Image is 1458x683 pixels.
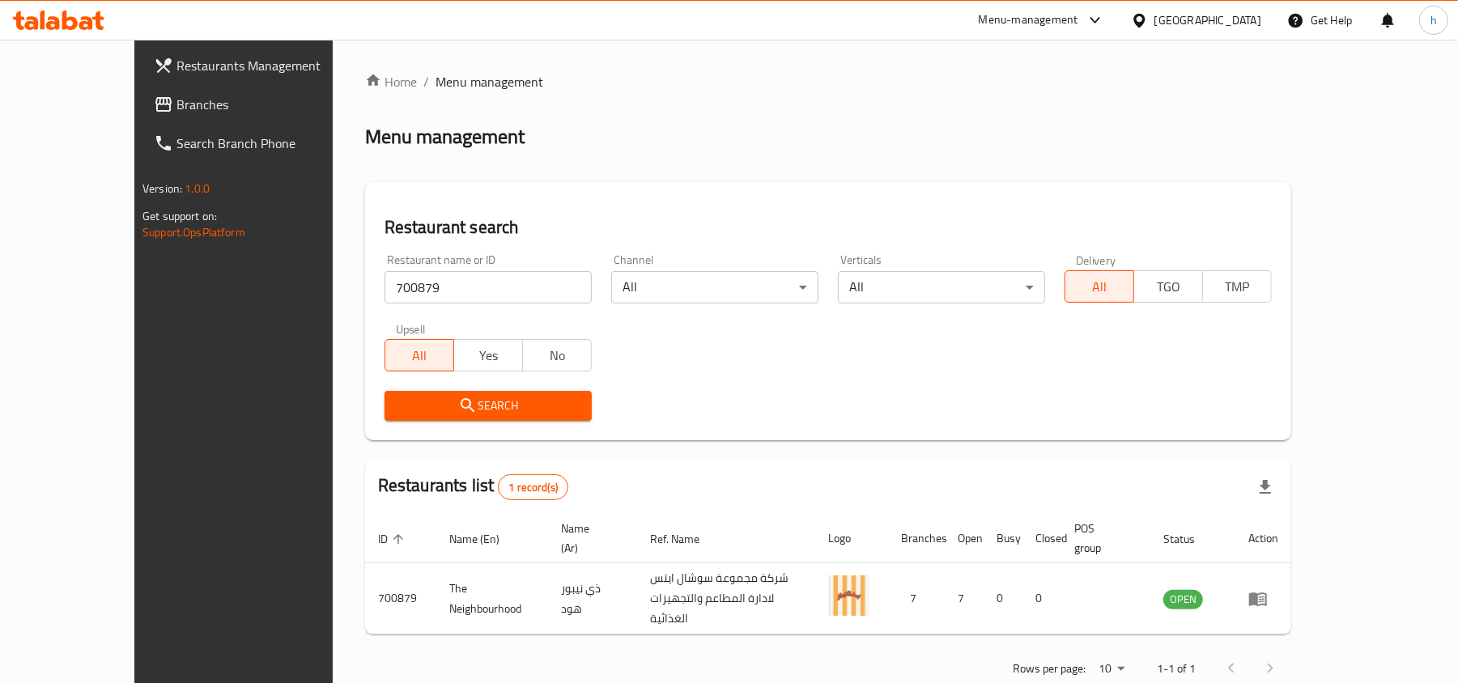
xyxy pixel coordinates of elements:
[141,124,378,163] a: Search Branch Phone
[1246,468,1285,507] div: Export file
[979,11,1078,30] div: Menu-management
[142,222,245,243] a: Support.OpsPlatform
[1076,254,1116,265] label: Delivery
[561,519,618,558] span: Name (Ar)
[946,514,984,563] th: Open
[397,396,579,416] span: Search
[385,271,592,303] input: Search for restaurant name or ID..
[453,339,523,371] button: Yes
[176,95,365,114] span: Branches
[1430,11,1437,29] span: h
[816,514,889,563] th: Logo
[1072,275,1128,299] span: All
[650,529,720,549] span: Ref. Name
[141,85,378,124] a: Branches
[529,344,585,367] span: No
[1065,270,1134,303] button: All
[1075,519,1131,558] span: POS group
[385,215,1272,240] h2: Restaurant search
[984,514,1023,563] th: Busy
[946,563,984,634] td: 7
[1248,589,1278,609] div: Menu
[142,178,182,199] span: Version:
[436,563,548,634] td: The Neighbourhood
[499,480,567,495] span: 1 record(s)
[461,344,516,367] span: Yes
[365,124,525,150] h2: Menu management
[142,206,217,227] span: Get support on:
[1157,659,1196,679] p: 1-1 of 1
[365,72,417,91] a: Home
[1209,275,1265,299] span: TMP
[176,134,365,153] span: Search Branch Phone
[889,563,946,634] td: 7
[1163,590,1203,609] div: OPEN
[378,473,568,500] h2: Restaurants list
[176,56,365,75] span: Restaurants Management
[365,563,436,634] td: 700879
[1235,514,1291,563] th: Action
[385,391,592,421] button: Search
[365,72,1291,91] nav: breadcrumb
[1092,657,1131,681] div: Rows per page:
[1163,590,1203,609] span: OPEN
[185,178,210,199] span: 1.0.0
[1013,659,1086,679] p: Rows per page:
[1023,563,1062,634] td: 0
[984,563,1023,634] td: 0
[522,339,592,371] button: No
[449,529,521,549] span: Name (En)
[365,514,1291,634] table: enhanced table
[392,344,448,367] span: All
[548,563,637,634] td: ذي نيبور هود
[637,563,816,634] td: شركة مجموعة سوشال ايتس لادارة المطاعم والتجهيزات الغذائية
[385,339,454,371] button: All
[396,323,426,334] label: Upsell
[1154,11,1261,29] div: [GEOGRAPHIC_DATA]
[611,271,818,303] div: All
[1202,270,1272,303] button: TMP
[378,529,409,549] span: ID
[1023,514,1062,563] th: Closed
[889,514,946,563] th: Branches
[436,72,543,91] span: Menu management
[829,575,869,616] img: The Neighbourhood
[423,72,429,91] li: /
[1141,275,1197,299] span: TGO
[1133,270,1203,303] button: TGO
[141,46,378,85] a: Restaurants Management
[1163,529,1216,549] span: Status
[838,271,1045,303] div: All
